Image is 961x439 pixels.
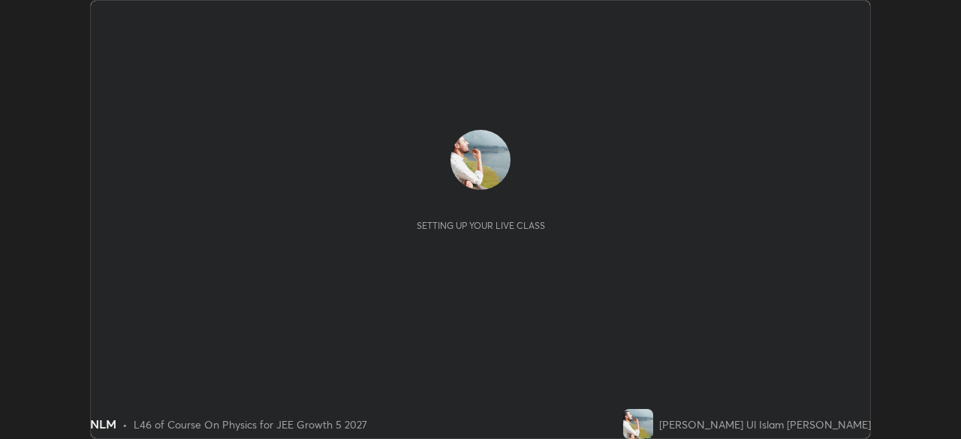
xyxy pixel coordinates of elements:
[417,220,545,231] div: Setting up your live class
[134,416,367,432] div: L46 of Course On Physics for JEE Growth 5 2027
[623,409,653,439] img: 8542fd9634654b18b5ab1538d47c8f9c.jpg
[450,130,511,190] img: 8542fd9634654b18b5ab1538d47c8f9c.jpg
[122,416,128,432] div: •
[90,415,116,433] div: NLM
[659,416,871,432] div: [PERSON_NAME] Ul Islam [PERSON_NAME]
